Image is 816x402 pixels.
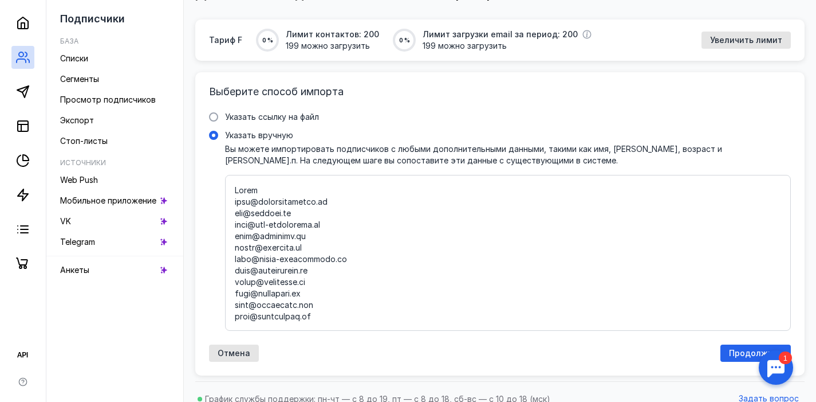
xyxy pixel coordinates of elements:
[209,34,242,46] span: Тариф F
[26,7,39,19] div: 1
[209,345,259,362] button: Отмена
[60,74,99,84] span: Сегменты
[423,40,592,52] span: 199 можно загрузить
[225,130,293,140] span: Указать вручную
[56,192,174,210] a: Мобильное приложение
[56,132,174,150] a: Стоп-листы
[225,112,319,122] span: Указать ссылку на файл
[56,233,174,251] a: Telegram
[209,86,791,97] h3: Выберите способ импорта
[235,185,781,321] textarea: Указать вручнуюВы можете импортировать подписчиков с любыми дополнительными данными, такими как и...
[60,216,71,226] span: VK
[60,265,89,275] span: Анкеты
[56,91,174,109] a: Просмотр подписчиков
[286,29,379,40] span: Лимит контактов: 200
[60,115,94,125] span: Экспорт
[60,175,98,185] span: Web Push
[60,136,108,146] span: Стоп-листы
[423,29,578,40] span: Лимит загрузки email за период: 200
[60,95,156,104] span: Просмотр подписчиков
[60,37,78,45] h5: База
[286,40,379,52] span: 199 можно загрузить
[218,349,250,358] span: Отмена
[710,36,782,45] span: Увеличить лимит
[56,261,174,279] a: Анкеты
[56,212,174,231] a: VK
[56,70,174,88] a: Сегменты
[60,196,156,205] span: Мобильное приложение
[701,32,791,49] button: Увеличить лимит
[56,111,174,130] a: Экспорт
[60,237,95,247] span: Telegram
[60,13,125,25] span: Подписчики
[60,53,88,63] span: Списки
[225,143,791,166] div: Вы можете импортировать подписчиков с любыми дополнительными данными, такими как имя, [PERSON_NAM...
[729,349,782,358] span: Продолжить
[56,49,174,68] a: Списки
[56,171,174,189] a: Web Push
[720,345,791,362] button: Продолжить
[60,158,106,167] h5: Источники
